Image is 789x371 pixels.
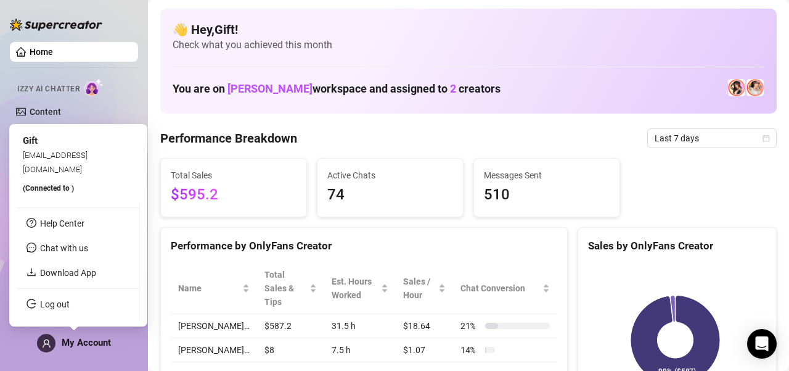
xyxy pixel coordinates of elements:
span: Active Chats [327,169,453,182]
span: Total Sales [171,169,296,182]
a: Content [30,107,61,117]
span: [EMAIL_ADDRESS][DOMAIN_NAME] [23,151,88,173]
span: Messages Sent [484,169,610,182]
span: 2 [450,82,456,95]
a: Help Center [40,219,84,228]
span: My Account [62,337,111,348]
span: Gift [23,135,38,146]
td: 7.5 h [324,338,396,362]
th: Sales / Hour [396,263,453,314]
span: Chat with us [40,243,88,253]
a: Download App [40,268,96,278]
span: Last 7 days [655,129,769,148]
div: Sales by OnlyFans Creator [588,238,766,254]
div: Open Intercom Messenger [747,329,777,359]
td: $18.64 [396,314,453,338]
h1: You are on workspace and assigned to creators [173,82,501,96]
div: Performance by OnlyFans Creator [171,238,557,254]
span: (Connected to ) [23,184,74,193]
td: $587.2 [257,314,324,338]
span: Sales / Hour [403,275,436,302]
span: message [27,243,36,252]
span: Name [178,281,240,295]
a: Home [30,47,53,57]
th: Total Sales & Tips [257,263,324,314]
a: Log out [40,299,70,309]
img: logo-BBDzfeDw.svg [10,19,102,31]
span: calendar [762,135,770,142]
td: $8 [257,338,324,362]
span: Chat Conversion [460,281,540,295]
li: Log out [17,294,139,314]
img: Holly [728,79,745,96]
span: Total Sales & Tips [264,268,307,309]
span: [PERSON_NAME] [227,82,313,95]
h4: Performance Breakdown [160,130,297,147]
span: $595.2 [171,183,296,207]
th: Name [171,263,257,314]
td: [PERSON_NAME]… [171,338,257,362]
img: AI Chatter [84,78,104,96]
span: Check what you achieved this month [173,38,764,52]
span: 510 [484,183,610,207]
td: $1.07 [396,338,453,362]
span: Izzy AI Chatter [17,83,80,95]
th: Chat Conversion [453,263,557,314]
h4: 👋 Hey, Gift ! [173,21,764,38]
td: [PERSON_NAME]… [171,314,257,338]
div: Est. Hours Worked [332,275,378,302]
td: 31.5 h [324,314,396,338]
span: user [42,339,51,348]
span: 21 % [460,319,480,333]
span: 14 % [460,343,480,357]
span: 74 [327,183,453,207]
img: 𝖍𝖔𝖑𝖑𝖞 [746,79,764,96]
